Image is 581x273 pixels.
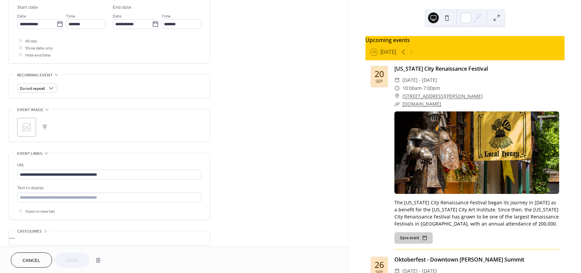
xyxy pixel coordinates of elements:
a: [STREET_ADDRESS][PERSON_NAME] [402,92,483,100]
div: ​ [394,92,400,100]
div: 20 [375,70,384,78]
div: Start date [17,4,38,11]
span: Hide end time [25,52,51,59]
button: Cancel [11,252,52,268]
span: Date [17,13,26,20]
span: Cancel [23,257,40,264]
div: Text to display [17,184,200,192]
span: Event links [17,150,42,157]
span: Date [113,13,122,20]
div: ​ [394,84,400,92]
a: Oktoberfest - Downtown [PERSON_NAME] Summit [394,256,524,263]
a: [US_STATE] City Renaissance Festival [394,65,488,72]
span: 7:00pm [423,84,440,92]
span: Time [66,13,75,20]
div: ​ [394,76,400,84]
span: Show date only [25,45,53,52]
span: 10:00am [402,84,422,92]
a: [DOMAIN_NAME] [402,101,441,107]
span: Open in new tab [25,208,55,215]
div: 26 [375,261,384,269]
span: Event image [17,106,43,113]
div: ; [17,118,36,137]
div: ••• [9,231,210,245]
span: Time [161,13,171,20]
span: Categories [17,228,42,235]
span: [DATE] - [DATE] [402,76,437,84]
div: End date [113,4,131,11]
button: Save event [394,232,433,244]
div: Upcoming events [365,36,565,44]
div: Sep [376,79,383,84]
span: Do not repeat [20,85,45,93]
span: Recurring event [17,72,53,79]
span: All day [25,38,37,45]
div: The [US_STATE] City Renaissance Festival began its journey in [DATE] as a benefit for the [US_STA... [394,199,559,227]
div: URL [17,162,200,169]
span: - [422,84,423,92]
div: ​ [394,100,400,108]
